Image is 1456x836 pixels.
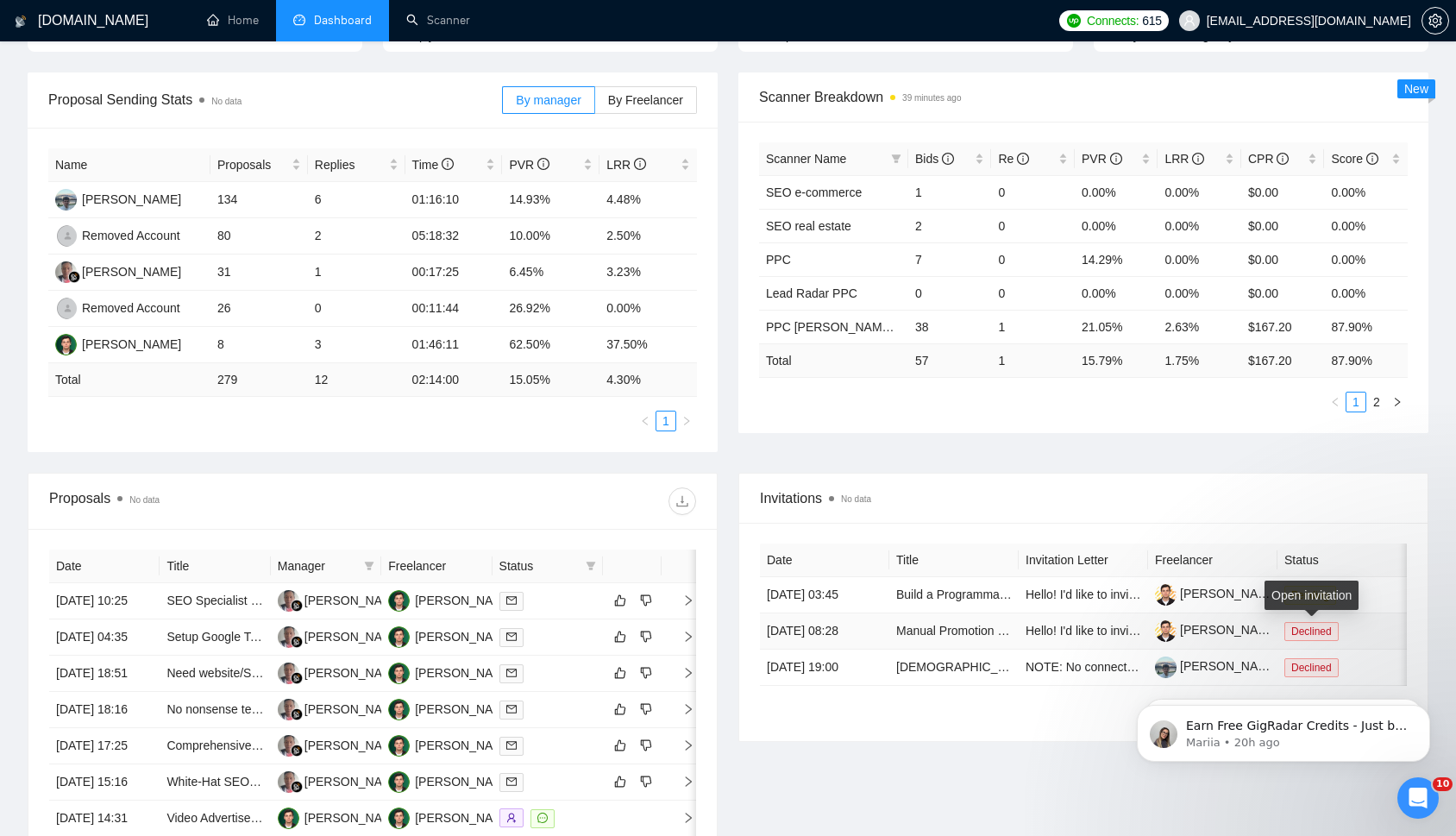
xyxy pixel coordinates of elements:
[55,336,181,350] a: MS[PERSON_NAME]
[1075,209,1158,242] td: 0.00%
[908,276,992,310] td: 0
[1155,587,1279,600] a: [PERSON_NAME]
[1346,393,1365,412] a: 1
[858,28,866,42] span: --
[610,771,631,792] button: like
[166,630,596,644] a: Setup Google Tag Manager & Google Analytics 4 for WordPress/WooCommerce
[1284,660,1346,674] a: Declined
[314,13,372,28] span: Dashboard
[166,811,620,825] a: Video Advertisement Creator from [GEOGRAPHIC_DATA] or [GEOGRAPHIC_DATA]
[991,276,1075,310] td: 0
[278,774,404,788] a: WW[PERSON_NAME]
[1366,392,1387,412] li: 2
[1284,658,1339,677] span: Declined
[442,158,454,170] span: info-circle
[1346,392,1366,412] li: 1
[388,590,410,612] img: MS
[668,487,696,515] button: download
[1158,242,1241,276] td: 0.00%
[48,363,210,397] td: Total
[308,291,405,327] td: 0
[902,93,961,103] time: 39 minutes ago
[278,810,404,824] a: MS[PERSON_NAME]
[991,310,1075,343] td: 1
[304,700,404,719] div: [PERSON_NAME]
[271,550,381,583] th: Manager
[1248,152,1289,166] span: CPR
[1155,620,1177,642] img: c1J0b20xq_WUghEqO4suMbKXSKIoOpGh22SF0fXe0e7X8VMNyH90yHZg5aT-_cWY0H
[1325,392,1346,412] li: Previous Page
[1433,777,1453,791] span: 10
[991,242,1075,276] td: 0
[636,699,656,720] button: dislike
[166,594,575,607] a: SEO Specialist Needed for UK Property Website Analysis & Growth Strategy
[1422,14,1448,28] span: setting
[656,412,675,431] a: 1
[599,218,697,255] td: 2.50%
[766,219,851,233] a: SEO real estate
[49,656,160,692] td: [DATE] 18:51
[908,310,992,343] td: 38
[1421,14,1449,28] a: setting
[160,583,270,619] td: SEO Specialist Needed for UK Property Website Analysis & Growth Strategy
[1075,276,1158,310] td: 0.00%
[470,28,505,42] span: 4.30%
[502,218,599,255] td: 10.00%
[676,411,697,431] li: Next Page
[278,665,404,679] a: WW[PERSON_NAME]
[640,416,650,426] span: left
[55,192,181,205] a: YM[PERSON_NAME]
[210,291,308,327] td: 26
[1075,310,1158,343] td: 21.05%
[634,158,646,170] span: info-circle
[304,808,404,827] div: [PERSON_NAME]
[1404,82,1428,96] span: New
[1111,669,1456,789] iframe: Intercom notifications message
[1142,11,1161,30] span: 615
[278,629,404,643] a: WW[PERSON_NAME]
[291,600,303,612] img: gigradar-bm.png
[291,708,303,720] img: gigradar-bm.png
[502,327,599,363] td: 62.50%
[889,544,1019,577] th: Title
[1075,343,1158,377] td: 15.79 %
[39,52,66,79] img: Profile image for Mariia
[278,701,404,715] a: WW[PERSON_NAME]
[1183,15,1196,27] span: user
[502,182,599,218] td: 14.93%
[415,591,514,610] div: [PERSON_NAME]
[614,739,626,752] span: like
[405,182,503,218] td: 01:16:10
[908,209,992,242] td: 2
[766,286,857,300] a: Lead Radar PPC
[304,736,404,755] div: [PERSON_NAME]
[388,771,410,793] img: MS
[308,255,405,291] td: 1
[1324,209,1408,242] td: 0.00%
[49,619,160,656] td: [DATE] 04:35
[1075,175,1158,209] td: 0.00%
[537,158,549,170] span: info-circle
[210,218,308,255] td: 80
[676,411,697,431] button: right
[48,148,210,182] th: Name
[1192,153,1204,165] span: info-circle
[636,590,656,611] button: dislike
[160,656,270,692] td: Need website/SEO expert to solve URGENT Google indexing problems
[614,775,626,789] span: like
[759,343,908,377] td: Total
[635,411,656,431] li: Previous Page
[889,577,1019,613] td: Build a Programmatic SEO Website With Wordpress
[614,594,626,607] span: like
[406,13,470,28] a: searchScanner
[908,343,992,377] td: 57
[412,158,454,172] span: Time
[405,327,503,363] td: 01:46:11
[388,593,514,607] a: MS[PERSON_NAME]
[364,561,374,571] span: filter
[537,813,548,823] span: message
[668,631,694,643] span: right
[1158,175,1241,209] td: 0.00%
[502,255,599,291] td: 6.45%
[1075,242,1158,276] td: 14.29%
